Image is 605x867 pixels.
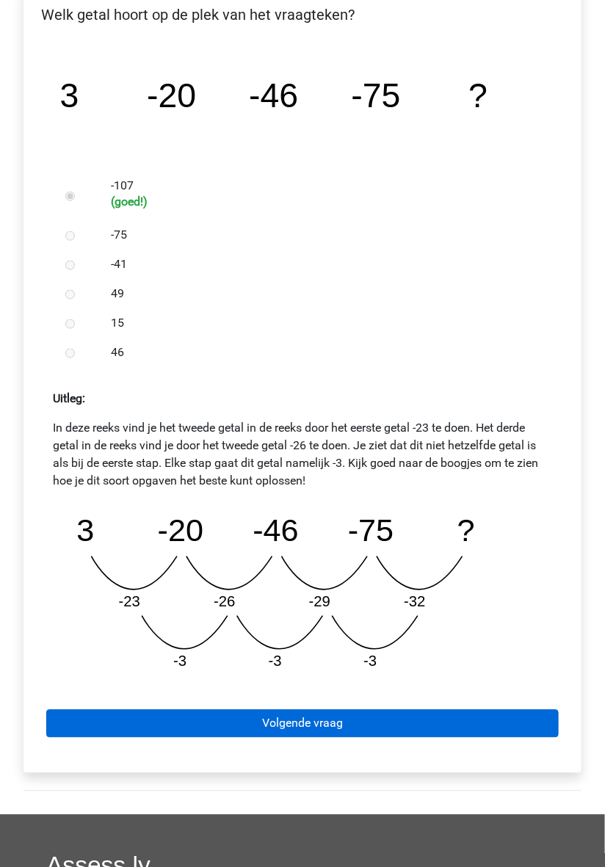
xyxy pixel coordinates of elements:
[60,76,79,115] tspan: 3
[111,177,535,208] label: -107
[111,344,535,361] label: 46
[46,710,559,738] a: Volgende vraag
[53,392,85,406] strong: Uitleg:
[214,594,235,610] tspan: -26
[457,513,475,548] tspan: ?
[348,513,394,548] tspan: -75
[111,285,535,302] label: 49
[147,76,196,115] tspan: -20
[53,420,552,490] p: In deze reeks vind je het tweede getal in de reeks door het eerste getal -23 te doen. Het derde g...
[111,255,535,273] label: -41
[35,4,570,26] p: Welk getal hoort op de plek van het vraagteken?
[111,195,535,208] h6: (goed!)
[404,594,425,610] tspan: -32
[363,653,377,670] tspan: -3
[468,76,488,115] tspan: ?
[76,513,94,548] tspan: 3
[269,653,282,670] tspan: -3
[173,653,186,670] tspan: -3
[158,513,203,548] tspan: -20
[111,226,535,244] label: -75
[253,513,298,548] tspan: -46
[119,594,140,610] tspan: -23
[249,76,298,115] tspan: -46
[309,594,330,610] tspan: -29
[111,314,535,332] label: 15
[352,76,401,115] tspan: -75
